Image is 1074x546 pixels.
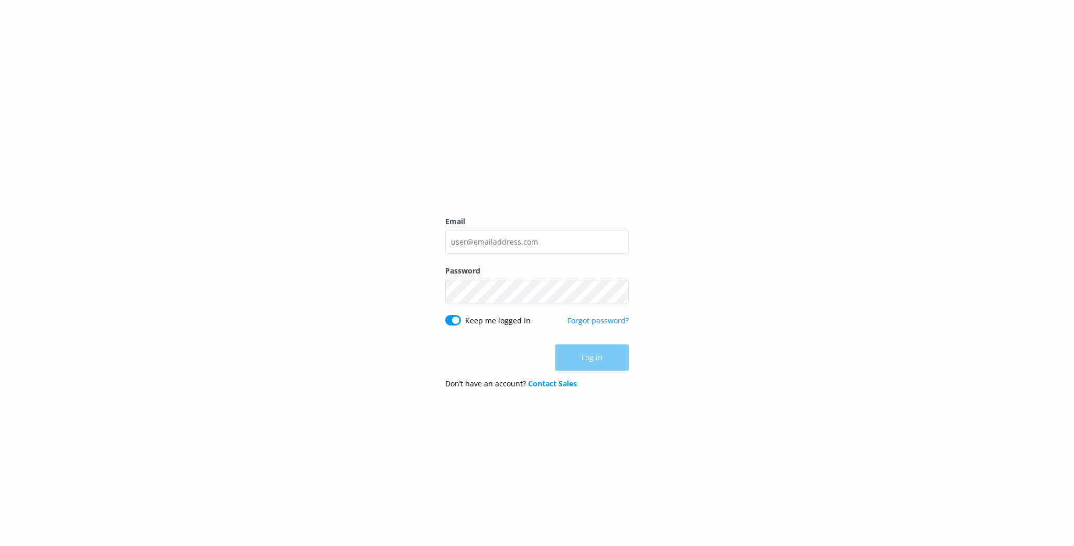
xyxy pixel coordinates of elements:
label: Password [445,265,629,277]
a: Forgot password? [567,316,629,325]
input: user@emailaddress.com [445,230,629,254]
label: Keep me logged in [465,315,531,327]
a: Contact Sales [528,379,577,388]
button: Show password [608,281,629,302]
p: Don’t have an account? [445,378,577,390]
label: Email [445,216,629,227]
